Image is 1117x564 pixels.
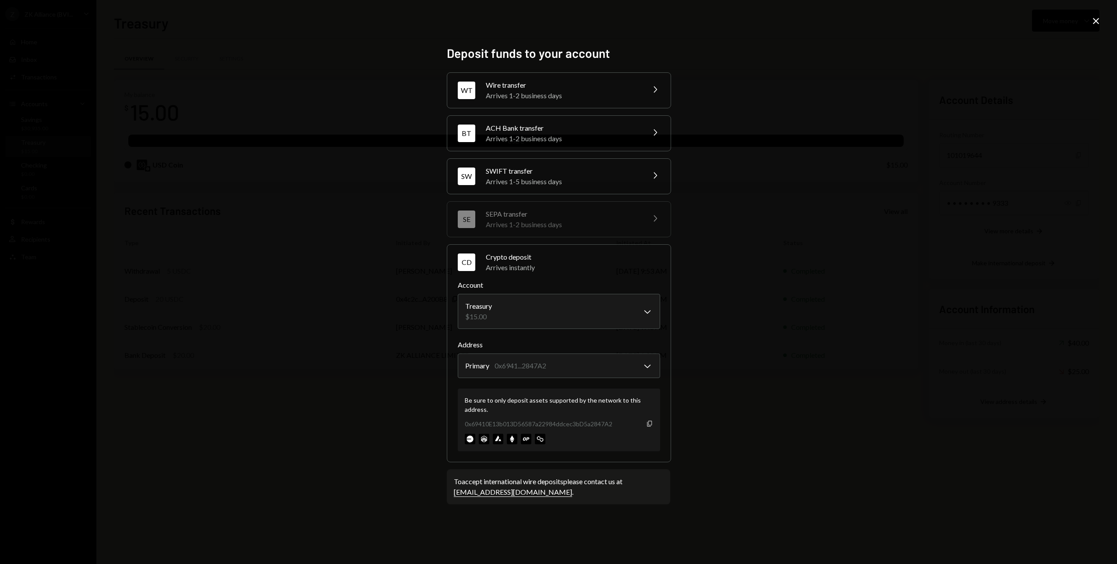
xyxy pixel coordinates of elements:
[458,211,475,228] div: SE
[493,434,503,444] img: avalanche-mainnet
[521,434,531,444] img: optimism-mainnet
[486,166,639,176] div: SWIFT transfer
[454,488,572,497] a: [EMAIL_ADDRESS][DOMAIN_NAME]
[465,434,475,444] img: base-mainnet
[535,434,545,444] img: polygon-mainnet
[479,434,489,444] img: arbitrum-mainnet
[486,90,639,101] div: Arrives 1-2 business days
[458,125,475,142] div: BT
[458,294,660,329] button: Account
[447,45,670,62] h2: Deposit funds to your account
[458,253,475,271] div: CD
[486,176,639,187] div: Arrives 1-5 business days
[458,353,660,378] button: Address
[486,262,660,273] div: Arrives instantly
[465,419,612,428] div: 0x69410E13b013D56587a22984ddcec3bD5a2847A2
[458,339,660,350] label: Address
[486,80,639,90] div: Wire transfer
[454,476,663,497] div: To accept international wire deposits please contact us at .
[507,434,517,444] img: ethereum-mainnet
[447,116,671,151] button: BTACH Bank transferArrives 1-2 business days
[486,123,639,133] div: ACH Bank transfer
[486,133,639,144] div: Arrives 1-2 business days
[458,280,660,290] label: Account
[458,82,475,99] div: WT
[495,361,546,371] div: 0x6941...2847A2
[447,245,671,280] button: CDCrypto depositArrives instantly
[458,168,475,185] div: SW
[447,159,671,194] button: SWSWIFT transferArrives 1-5 business days
[486,252,660,262] div: Crypto deposit
[486,219,639,230] div: Arrives 1-2 business days
[465,396,653,414] div: Be sure to only deposit assets supported by the network to this address.
[447,73,671,108] button: WTWire transferArrives 1-2 business days
[486,209,639,219] div: SEPA transfer
[447,202,671,237] button: SESEPA transferArrives 1-2 business days
[458,280,660,451] div: CDCrypto depositArrives instantly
